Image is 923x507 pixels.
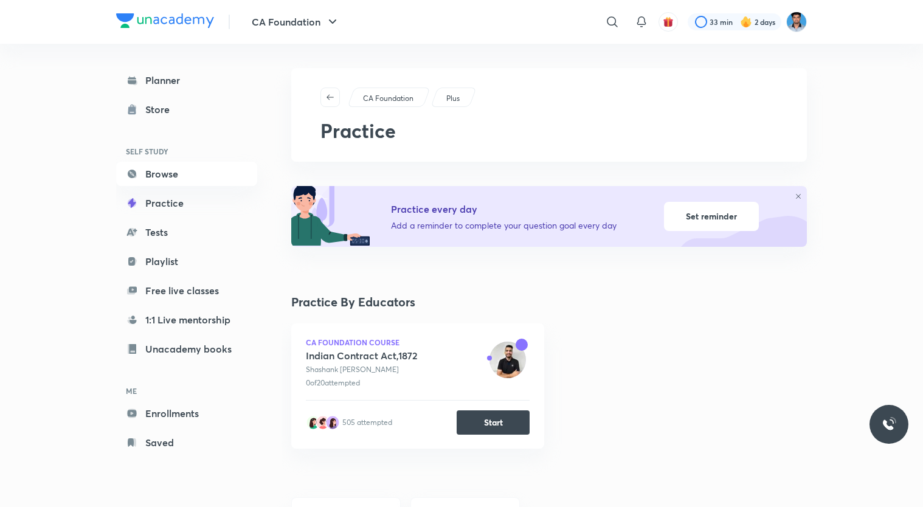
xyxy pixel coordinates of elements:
a: Unacademy books [116,337,257,361]
button: Start [457,410,530,435]
img: avatar [489,342,526,378]
p: Plus [446,93,460,104]
button: avatar [659,12,678,32]
a: Planner [116,68,257,92]
img: streak [740,16,752,28]
div: Shashank [PERSON_NAME] [306,364,418,375]
a: Plus [444,93,462,104]
img: Vikas S [786,12,807,32]
img: Company Logo [116,13,214,28]
h5: Practice every day [391,202,617,216]
a: Browse [116,162,257,186]
a: Playlist [116,249,257,274]
span: CA Foundation Course [306,339,418,346]
a: Practice [116,191,257,215]
h4: Practice By Educators [291,293,807,311]
a: Saved [116,430,257,455]
div: Store [145,102,177,117]
div: Indian Contract Act,1872 [306,350,418,362]
h2: Practice [320,119,778,142]
img: avatar [306,415,320,430]
p: CA Foundation [363,93,413,104]
img: ttu [882,417,896,432]
a: Free live classes [116,278,257,303]
button: CA Foundation [244,10,347,34]
a: CA Foundation [361,93,416,104]
a: 1:1 Live mentorship [116,308,257,332]
a: Store [116,97,257,122]
img: avatar [316,415,330,430]
div: Set reminder [664,202,759,231]
h6: SELF STUDY [116,141,257,162]
div: 0 of 20 attempted [306,378,418,388]
h6: ME [116,381,257,401]
img: avatar [325,415,340,430]
img: avatar [663,16,674,27]
a: Company Logo [116,13,214,31]
a: Tests [116,220,257,244]
p: Add a reminder to complete your question goal every day [391,219,617,232]
a: Enrollments [116,401,257,426]
div: 505 attempted [342,417,392,428]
